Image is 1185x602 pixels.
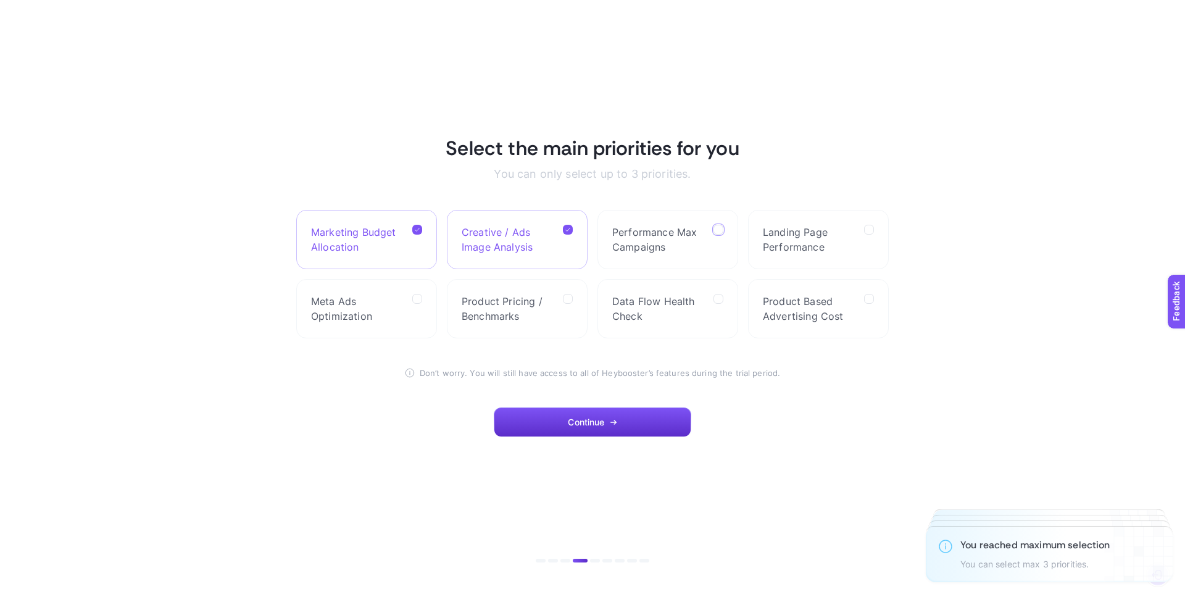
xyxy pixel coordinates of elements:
[7,4,47,14] span: Feedback
[462,225,553,254] span: Creative / Ads Image Analysis
[311,294,402,324] span: Meta Ads Optimization
[420,368,780,378] span: Don’t worry. You will still have access to all of Heybooster’s features during the trial period.
[763,225,854,254] span: Landing Page Performance
[462,294,553,324] span: Product Pricing / Benchmarks
[568,417,604,427] span: Continue
[444,136,741,161] h1: Select the main priorities for you
[612,294,704,324] span: Data Flow Health Check
[763,294,854,324] span: Product Based Advertising Cost
[444,168,741,180] p: You can only select up to 3 priorities.
[960,539,1110,552] h3: You reached maximum selection
[311,225,402,254] span: Marketing Budget Allocation
[494,408,691,437] button: Continue
[960,559,1110,570] p: You can select max 3 priorities.
[612,225,704,254] span: Performance Max Campaigns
